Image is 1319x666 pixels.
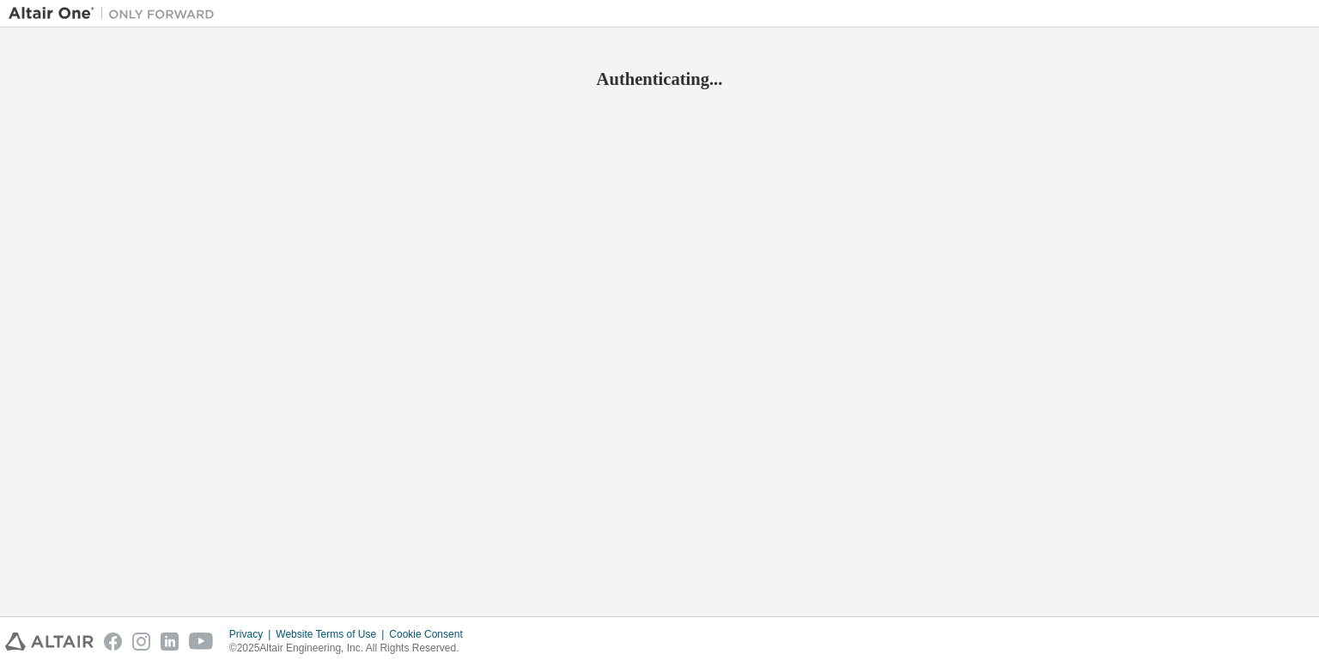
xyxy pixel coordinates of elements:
[161,633,179,651] img: linkedin.svg
[132,633,150,651] img: instagram.svg
[389,627,472,641] div: Cookie Consent
[5,633,94,651] img: altair_logo.svg
[189,633,214,651] img: youtube.svg
[9,5,223,22] img: Altair One
[229,641,473,656] p: © 2025 Altair Engineering, Inc. All Rights Reserved.
[9,68,1310,90] h2: Authenticating...
[276,627,389,641] div: Website Terms of Use
[229,627,276,641] div: Privacy
[104,633,122,651] img: facebook.svg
